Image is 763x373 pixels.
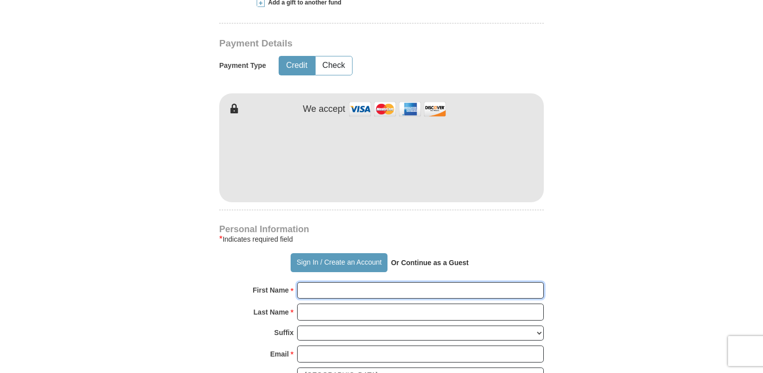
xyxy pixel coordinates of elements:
div: Indicates required field [219,233,544,245]
h4: We accept [303,104,346,115]
h4: Personal Information [219,225,544,233]
strong: Last Name [254,305,289,319]
img: credit cards accepted [348,98,447,120]
button: Sign In / Create an Account [291,253,387,272]
h5: Payment Type [219,61,266,70]
button: Check [316,56,352,75]
strong: Email [270,347,289,361]
button: Credit [279,56,315,75]
h3: Payment Details [219,38,474,49]
strong: Suffix [274,326,294,340]
strong: First Name [253,283,289,297]
strong: Or Continue as a Guest [391,259,469,267]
